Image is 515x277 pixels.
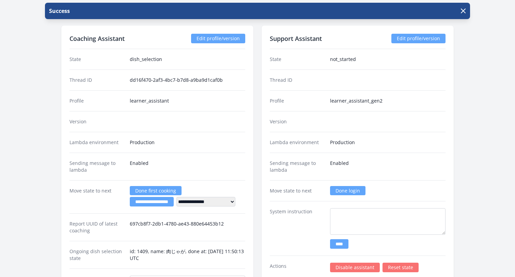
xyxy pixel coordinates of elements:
[130,97,245,104] dd: learner_assistant
[270,118,325,125] dt: Version
[391,34,446,43] a: Edit profile/version
[330,139,446,146] dd: Production
[69,187,124,206] dt: Move state to next
[61,2,454,17] h2: Assistants
[130,186,182,195] a: Done first cooking
[69,97,124,104] dt: Profile
[330,263,380,272] a: Disable assistant
[69,77,124,83] dt: Thread ID
[130,77,245,83] dd: dd16f470-2af3-4bc7-b7d8-a9ba9d1caf0b
[130,139,245,146] dd: Production
[69,139,124,146] dt: Lambda environment
[330,186,365,195] a: Done login
[270,160,325,173] dt: Sending message to lambda
[69,56,124,63] dt: State
[270,77,325,83] dt: Thread ID
[270,263,325,272] dt: Actions
[69,118,124,125] dt: Version
[69,220,124,234] dt: Report UUID of latest coaching
[130,220,245,234] dd: 697cb8f7-2db1-4780-ae43-880e64453b12
[191,34,245,43] a: Edit profile/version
[130,160,245,173] dd: Enabled
[270,139,325,146] dt: Lambda environment
[130,56,245,63] dd: dish_selection
[130,248,245,262] dd: id: 1409, name: 肉じゃが, done at: [DATE] 11:50:13 UTC
[330,56,446,63] dd: not_started
[270,56,325,63] dt: State
[69,34,125,43] h2: Coaching Assistant
[69,160,124,173] dt: Sending message to lambda
[330,97,446,104] dd: learner_assistant_gen2
[270,208,325,249] dt: System instruction
[330,160,446,173] dd: Enabled
[383,263,419,272] a: Reset state
[270,97,325,104] dt: Profile
[69,248,124,262] dt: Ongoing dish selection state
[48,7,70,15] p: Success
[270,34,322,43] h2: Support Assistant
[270,187,325,194] dt: Move state to next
